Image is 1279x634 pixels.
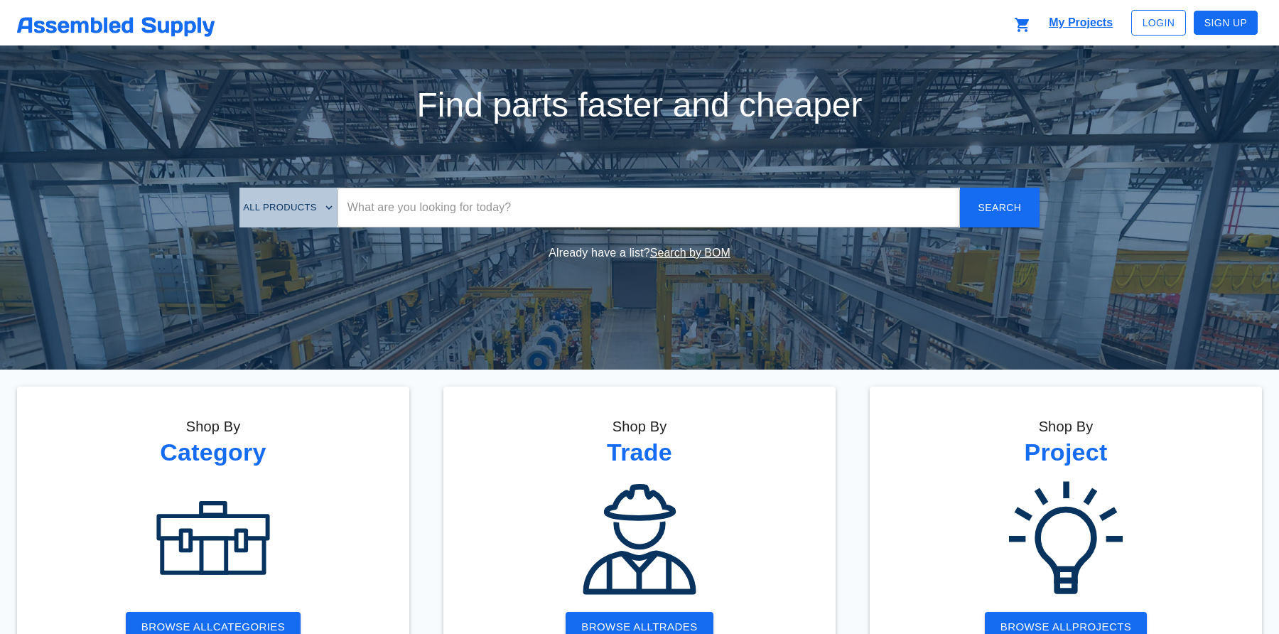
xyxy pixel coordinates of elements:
img: toolbox icon [156,481,270,595]
a: My Projects [1049,12,1113,33]
b: Trade [607,439,672,466]
button: Search [960,188,1040,227]
button: Search by BOM [650,247,730,259]
button: Login [1131,10,1187,36]
button: Sign Up [1193,10,1258,36]
h6: Shop By [472,415,807,438]
img: person icon [583,481,696,595]
h6: Shop By [898,415,1234,438]
img: lightbulb icon [1009,481,1123,595]
h3: Find parts faster and cheaper [17,85,1262,125]
span: All Products [243,200,334,216]
span: Login [1143,14,1175,32]
input: search [338,188,960,227]
button: All Products [239,197,338,219]
span: Sign Up [1204,14,1247,32]
img: AS logo [17,17,215,37]
b: Project [1024,439,1107,466]
p: Already have a list? [17,245,1262,262]
b: Category [160,439,266,466]
h6: Shop By [45,415,381,438]
span: Search [971,199,1028,217]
